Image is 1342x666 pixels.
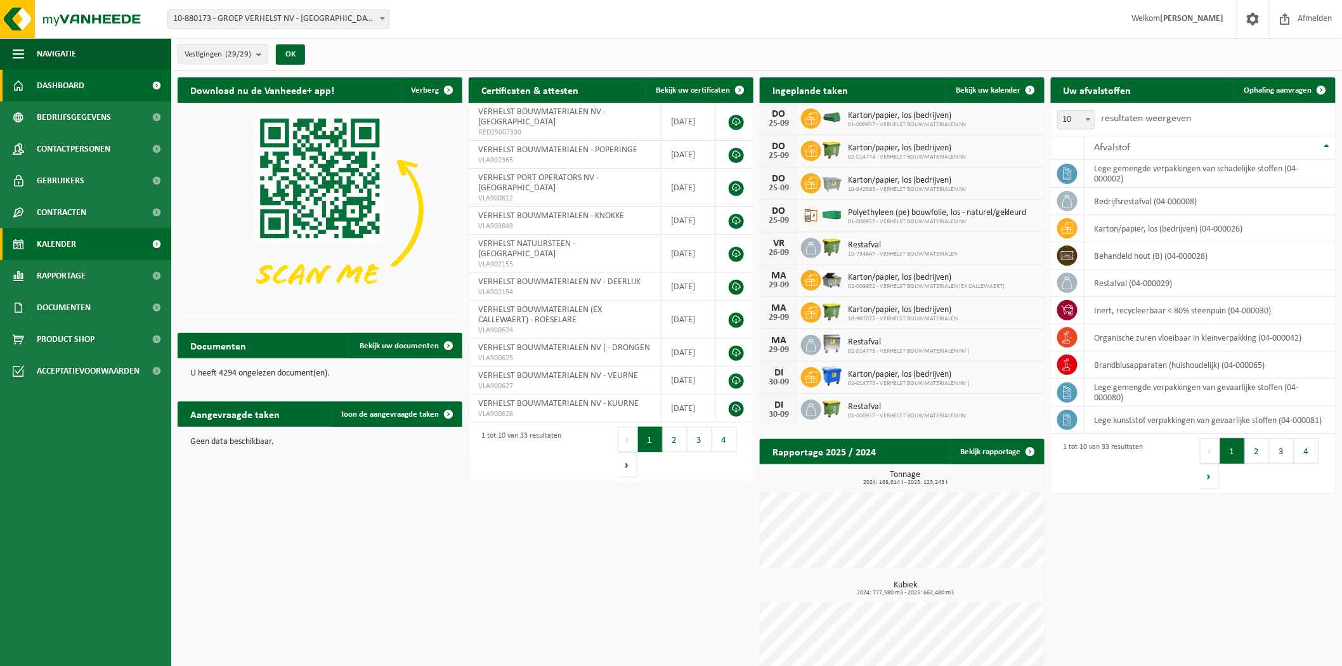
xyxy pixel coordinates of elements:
[646,77,752,103] a: Bekijk uw certificaten
[848,370,970,380] span: Karton/papier, los (bedrijven)
[185,45,251,64] span: Vestigingen
[1057,437,1143,490] div: 1 tot 10 van 33 resultaten
[1234,77,1334,103] a: Ophaling aanvragen
[1094,143,1130,153] span: Afvalstof
[760,439,889,464] h2: Rapportage 2025 / 2024
[656,86,730,95] span: Bekijk uw certificaten
[760,77,861,102] h2: Ingeplande taken
[766,336,792,346] div: MA
[661,141,716,169] td: [DATE]
[766,152,792,160] div: 25-09
[478,381,651,391] span: VLA900627
[37,101,111,133] span: Bedrijfsgegevens
[848,348,970,355] span: 02-014773 - VERHELST BOUWMATERIALEN NV (
[37,70,84,101] span: Dashboard
[766,141,792,152] div: DO
[821,301,843,322] img: WB-1100-HPE-GN-51
[946,77,1043,103] a: Bekijk uw kalender
[1085,379,1336,407] td: lege gemengde verpakkingen van gevaarlijke stoffen (04-000080)
[478,325,651,336] span: VLA900624
[37,197,86,228] span: Contracten
[766,281,792,290] div: 29-09
[411,86,439,95] span: Verberg
[178,44,268,63] button: Vestigingen(29/29)
[478,221,651,232] span: VLA903848
[178,333,259,358] h2: Documenten
[37,165,84,197] span: Gebruikers
[766,119,792,128] div: 25-09
[1085,242,1336,270] td: behandeld hout (B) (04-000028)
[478,399,639,408] span: VERHELST BOUWMATERIALEN NV - KUURNE
[360,342,439,350] span: Bekijk uw documenten
[618,452,637,478] button: Next
[848,121,967,129] span: 01-000957 - VERHELST BOUWMATERIALEN NV
[661,235,716,273] td: [DATE]
[1220,438,1245,464] button: 1
[766,410,792,419] div: 30-09
[766,590,1045,596] span: 2024: 777,580 m3 - 2025: 662,480 m3
[848,186,967,193] span: 10-942593 - VERHELST BOUWMATERIALEN NV
[766,206,792,216] div: DO
[821,112,843,123] img: HK-XK-22-GN-00
[848,380,970,388] span: 02-014773 - VERHELST BOUWMATERIALEN NV (
[766,174,792,184] div: DO
[766,249,792,258] div: 26-09
[478,107,606,127] span: VERHELST BOUWMATERIALEN NV - [GEOGRAPHIC_DATA]
[37,133,110,165] span: Contactpersonen
[638,427,663,452] button: 1
[1294,438,1319,464] button: 4
[661,339,716,367] td: [DATE]
[478,155,651,166] span: VLA902365
[478,371,638,381] span: VERHELST BOUWMATERIALEN NV - VEURNE
[848,111,967,121] span: Karton/papier, los (bedrijven)
[848,176,967,186] span: Karton/papier, los (bedrijven)
[766,378,792,387] div: 30-09
[478,193,651,204] span: VLA900812
[848,305,958,315] span: Karton/papier, los (bedrijven)
[1057,110,1095,129] span: 10
[766,346,792,355] div: 29-09
[848,143,967,153] span: Karton/papier, los (bedrijven)
[478,173,599,193] span: VERHELST PORT OPERATORS NV - [GEOGRAPHIC_DATA]
[37,355,140,387] span: Acceptatievoorwaarden
[766,400,792,410] div: DI
[478,259,651,270] span: VLA902155
[349,333,461,358] a: Bekijk uw documenten
[178,402,292,426] h2: Aangevraagde taken
[848,240,958,251] span: Restafval
[37,260,86,292] span: Rapportage
[766,238,792,249] div: VR
[848,208,1027,218] span: Polyethyleen (pe) bouwfolie, los - naturel/gekleurd
[401,77,461,103] button: Verberg
[478,277,641,287] span: VERHELST BOUWMATERIALEN NV - DEERLIJK
[1200,438,1220,464] button: Previous
[475,426,561,479] div: 1 tot 10 van 33 resultaten
[1161,14,1224,23] strong: [PERSON_NAME]
[1244,86,1312,95] span: Ophaling aanvragen
[1085,324,1336,351] td: organische zuren vloeibaar in kleinverpakking (04-000042)
[37,228,76,260] span: Kalender
[661,395,716,422] td: [DATE]
[661,103,716,141] td: [DATE]
[1270,438,1294,464] button: 3
[618,427,638,452] button: Previous
[37,292,91,323] span: Documenten
[1085,160,1336,188] td: lege gemengde verpakkingen van schadelijke stoffen (04-000002)
[1085,407,1336,434] td: lege kunststof verpakkingen van gevaarlijke stoffen (04-000081)
[848,412,967,420] span: 01-000957 - VERHELST BOUWMATERIALEN NV
[766,271,792,281] div: MA
[478,145,637,155] span: VERHELST BOUWMATERIALEN - POPERINGE
[821,236,843,258] img: WB-1100-HPE-GN-50
[766,216,792,225] div: 25-09
[478,343,650,353] span: VERHELST BOUWMATERIALEN NV ( - DRONGEN
[661,301,716,339] td: [DATE]
[766,313,792,322] div: 29-09
[178,103,462,317] img: Download de VHEPlus App
[848,337,970,348] span: Restafval
[821,398,843,419] img: WB-1100-HPE-GN-50
[190,369,450,378] p: U heeft 4294 ongelezen document(en).
[712,427,737,452] button: 4
[766,471,1045,486] h3: Tonnage
[1085,215,1336,242] td: karton/papier, los (bedrijven) (04-000026)
[168,10,389,28] span: 10-880173 - GROEP VERHELST NV - OOSTENDE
